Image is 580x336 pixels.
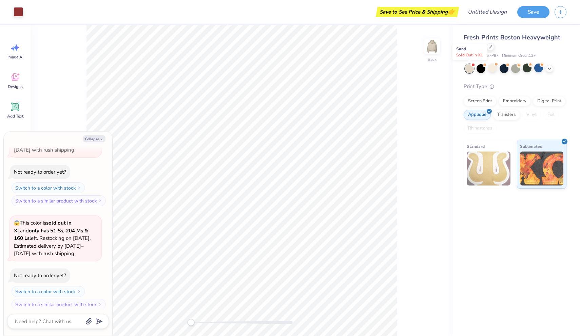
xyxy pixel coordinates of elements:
[425,39,439,53] img: Back
[487,53,499,59] span: # FP87
[517,6,549,18] button: Save
[378,7,457,17] div: Save to See Price & Shipping
[14,220,20,226] span: 😱
[7,113,23,119] span: Add Text
[98,302,102,306] img: Switch to a similar product with stock
[12,195,106,206] button: Switch to a similar product with stock
[520,152,564,185] img: Sublimated
[83,135,105,142] button: Collapse
[543,110,559,120] div: Foil
[77,186,81,190] img: Switch to a color with stock
[456,52,483,58] span: Sold Out in XL
[14,227,88,242] strong: only has 51 Ss, 204 Ms & 160 Ls
[12,182,85,193] button: Switch to a color with stock
[520,143,542,150] span: Sublimated
[14,219,72,234] strong: sold out in XL
[448,7,455,16] span: 👉
[14,169,66,175] div: Not ready to order yet?
[77,289,81,294] img: Switch to a color with stock
[464,110,491,120] div: Applique
[428,56,437,63] div: Back
[493,110,520,120] div: Transfers
[464,123,497,134] div: Rhinestones
[8,84,23,89] span: Designs
[522,110,541,120] div: Vinyl
[464,83,566,90] div: Print Type
[12,286,85,297] button: Switch to a color with stock
[452,44,487,60] div: Sand
[499,96,531,106] div: Embroidery
[502,53,536,59] span: Minimum Order: 12 +
[14,219,91,257] span: This color is and left. Restocking on [DATE]. Estimated delivery by [DATE]–[DATE] with rush shipp...
[467,143,485,150] span: Standard
[462,5,512,19] input: Untitled Design
[98,199,102,203] img: Switch to a similar product with stock
[188,319,194,326] div: Accessibility label
[7,54,23,60] span: Image AI
[533,96,566,106] div: Digital Print
[14,272,66,279] div: Not ready to order yet?
[464,96,497,106] div: Screen Print
[467,152,510,185] img: Standard
[12,299,106,310] button: Switch to a similar product with stock
[464,33,560,51] span: Fresh Prints Boston Heavyweight Hoodie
